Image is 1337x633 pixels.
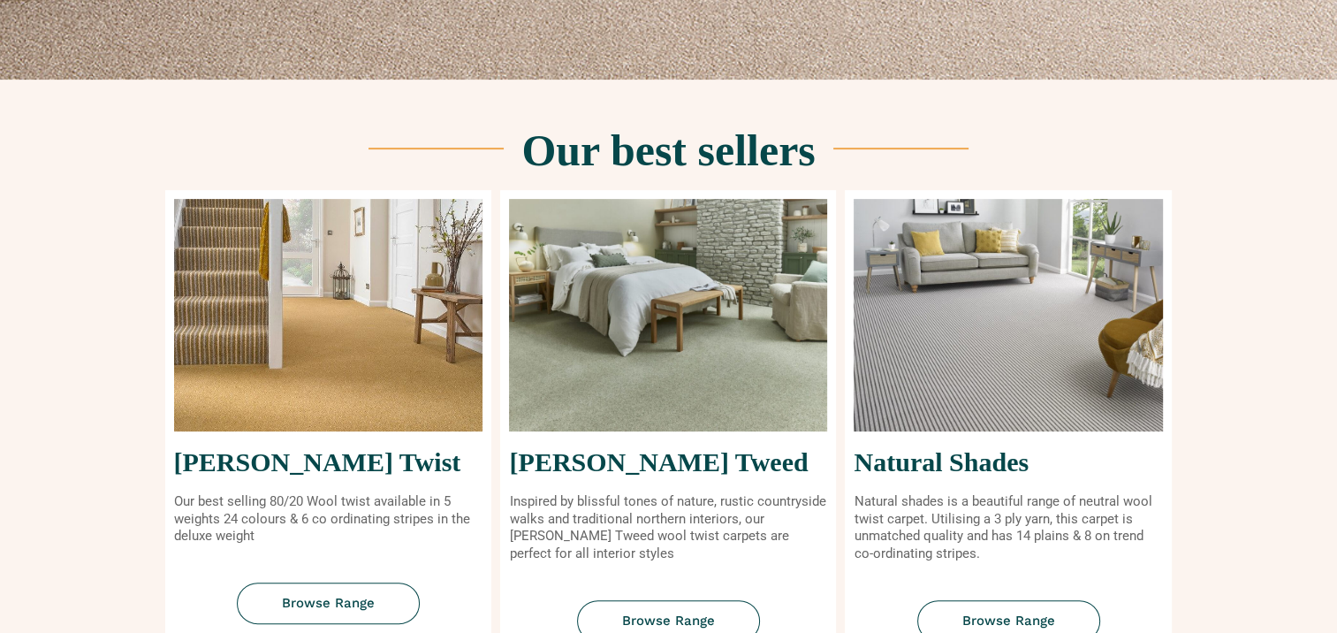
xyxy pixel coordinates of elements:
h2: [PERSON_NAME] Tweed [509,449,827,476]
h2: [PERSON_NAME] Twist [174,449,483,476]
span: Browse Range [622,614,715,628]
span: Browse Range [282,597,375,610]
p: Natural shades is a beautiful range of neutral wool twist carpet. Utilising a 3 ply yarn, this ca... [854,493,1163,562]
p: Our best selling 80/20 Wool twist available in 5 weights 24 colours & 6 co ordinating stripes in ... [174,493,483,545]
h2: Natural Shades [854,449,1163,476]
p: Inspired by blissful tones of nature, rustic countryside walks and traditional northern interiors... [509,493,827,562]
a: Browse Range [237,583,420,624]
span: Browse Range [962,614,1055,628]
h2: Our best sellers [521,128,815,172]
